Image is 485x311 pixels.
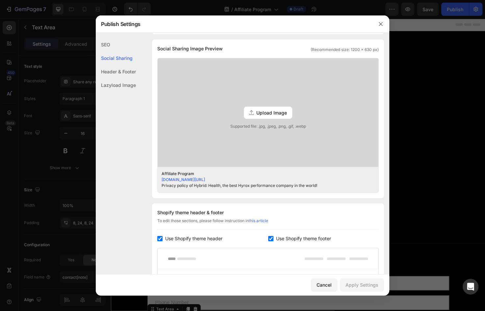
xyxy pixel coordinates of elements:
input: Phone Number [38,292,357,308]
a: [DOMAIN_NAME][URL] [162,177,205,182]
p: Hybrid: Health Affiliate Program [104,30,291,43]
div: Privacy policy of Hybrid: Health, the best Hyrox performance company in the world! [162,183,364,189]
div: Cancel [317,281,332,288]
div: Rich Text Editor. Editing area: main [104,49,291,216]
div: Lazyload Image [96,78,136,92]
button: Cancel [311,278,337,292]
div: Text Area [46,304,67,310]
span: Use Shopify theme header [165,235,222,243]
div: To edit those sections, please follow instruction in [157,218,379,229]
div: SEO [96,38,136,51]
button: Apply Settings [340,278,384,292]
div: Open Intercom Messenger [463,279,478,295]
div: Affiliate Program [162,171,364,177]
span: Social Sharing Image Preview [157,45,223,53]
div: Shopify theme header & footer [157,209,379,217]
span: Supported file: .jpg, .jpeg, .png, .gif, .webp [158,123,378,129]
div: Social Sharing [96,51,136,65]
span: When you apply through our contact form, we’ll take the time to learn more about you and your com... [104,130,290,159]
span: Whether you lead a training group, run a gym community, write about fitness and performance, or s... [104,98,277,119]
div: Apply Settings [345,281,378,288]
span: At Hybrid: Health, we believe in building a community around performance, longevity, and recovery... [104,51,290,88]
input: Name [38,272,195,287]
a: this article [249,218,268,223]
div: Publish Settings [96,15,372,33]
span: Upload Image [256,109,287,116]
div: Header & Footer [96,65,136,78]
input: Email [200,272,357,287]
span: 👉 Apply [DATE] through the contact form to see if you’re a fit for the Hybrid: Health Affiliate P... [104,201,275,214]
span: We’re not just looking for affiliates—we’re looking for partners who share our mission: helping a... [104,169,285,191]
span: Use Shopify theme footer [276,235,331,243]
span: (Recommended size: 1200 x 630 px) [311,47,379,53]
h2: Rich Text Editor. Editing area: main [104,29,291,44]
